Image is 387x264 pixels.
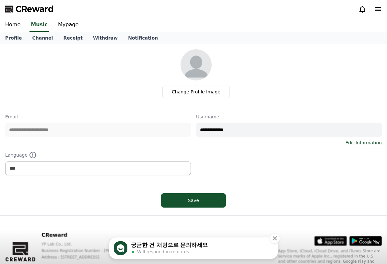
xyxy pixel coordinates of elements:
[16,4,54,14] span: CReward
[174,197,213,204] div: Save
[5,151,191,159] p: Language
[181,49,212,80] img: profile_image
[345,139,382,146] a: Edit Information
[88,32,123,44] a: Withdraw
[41,231,150,239] p: CReward
[123,32,163,44] a: Notification
[53,18,84,32] a: Mypage
[29,18,49,32] a: Music
[313,256,330,261] span: Settings
[5,114,191,120] p: Email
[162,86,230,98] label: Change Profile Image
[257,246,385,262] a: Settings
[196,114,382,120] p: Username
[130,246,257,262] a: Messages
[5,4,54,14] a: CReward
[27,32,58,44] a: Channel
[183,256,204,261] span: Messages
[161,193,226,208] button: Save
[2,246,130,262] a: Home
[60,256,72,261] span: Home
[58,32,88,44] a: Receipt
